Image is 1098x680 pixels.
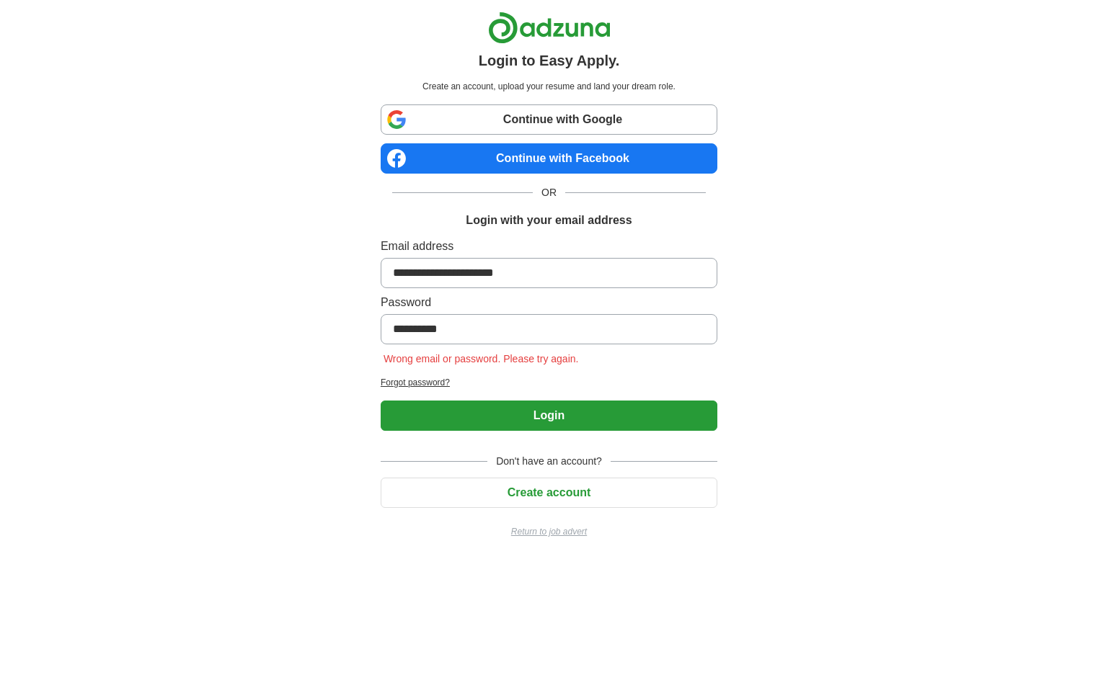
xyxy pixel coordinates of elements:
[381,401,717,431] button: Login
[381,104,717,135] a: Continue with Google
[381,294,717,311] label: Password
[381,525,717,538] a: Return to job advert
[381,478,717,508] button: Create account
[381,353,582,364] span: Wrong email or password. Please try again.
[479,50,620,71] h1: Login to Easy Apply.
[381,143,717,174] a: Continue with Facebook
[381,238,717,255] label: Email address
[487,454,611,469] span: Don't have an account?
[384,80,714,93] p: Create an account, upload your resume and land your dream role.
[488,12,611,44] img: Adzuna logo
[381,376,717,389] a: Forgot password?
[466,212,632,229] h1: Login with your email address
[381,486,717,498] a: Create account
[533,185,565,200] span: OR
